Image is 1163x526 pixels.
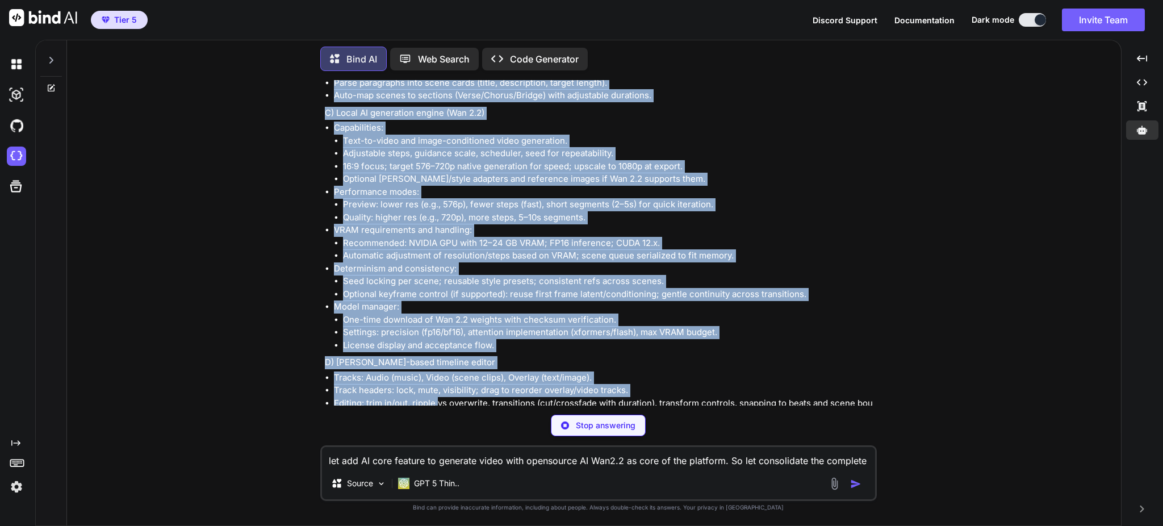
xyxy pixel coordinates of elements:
button: Discord Support [813,14,877,26]
li: Editing: trim in/out, ripple vs overwrite, transitions (cut/crossfade with duration), transform c... [334,397,875,423]
li: Text-to-video and image-conditioned video generation. [343,135,875,148]
li: Model manager: [334,300,875,352]
p: Stop answering [576,420,635,431]
button: Documentation [894,14,955,26]
p: Code Generator [510,52,579,66]
li: VRAM requirements and handling: [334,224,875,262]
li: Quality: higher res (e.g., 720p), more steps, 5–10s segments. [343,211,875,224]
img: GPT 5 Thinking Medium [398,478,409,489]
img: attachment [828,477,841,490]
li: Adjustable steps, guidance scale, scheduler, seed for repeatability. [343,147,875,160]
p: Source [347,478,373,489]
li: Optional [PERSON_NAME]/style adapters and reference images if Wan 2.2 supports them. [343,173,875,186]
li: 16:9 focus; target 576–720p native generation for speed; upscale to 1080p at export. [343,160,875,173]
li: Determinism and consistency: [334,262,875,301]
span: Discord Support [813,15,877,25]
img: Bind AI [9,9,77,26]
img: icon [850,478,861,490]
p: D) [PERSON_NAME]-based timeline editor [325,356,875,369]
li: Auto-map scenes to sections (Verse/Chorus/Bridge) with adjustable durations. [334,89,875,102]
img: Pick Models [376,479,386,489]
li: Preview: lower res (e.g., 576p), fewer steps (fast), short segments (2–5s) for quick iteration. [343,198,875,211]
img: darkAi-studio [7,85,26,105]
span: Dark mode [972,14,1014,26]
li: Capabilities: [334,122,875,186]
span: Documentation [894,15,955,25]
li: Settings: precision (fp16/bf16), attention implementation (xformers/flash), max VRAM budget. [343,326,875,339]
li: Tracks: Audio (music), Video (scene clips), Overlay (text/image). [334,371,875,385]
li: Automatic adjustment of resolution/steps based on VRAM; scene queue serialized to fit memory. [343,249,875,262]
button: premiumTier 5 [91,11,148,29]
p: Web Search [418,52,470,66]
button: Invite Team [1062,9,1145,31]
li: Track headers: lock, mute, visibility; drag to reorder overlay/video tracks. [334,384,875,397]
li: Optional keyframe control (if supported): reuse first frame latent/conditioning; gentle continuit... [343,288,875,301]
img: premium [102,16,110,23]
li: Recommended: NVIDIA GPU with 12–24 GB VRAM; FP16 inference; CUDA 12.x. [343,237,875,250]
li: License display and acceptance flow. [343,339,875,352]
p: GPT 5 Thin.. [414,478,459,489]
li: Seed locking per scene; reusable style presets; consistent refs across scenes. [343,275,875,288]
li: Parse paragraphs into scene cards (title, description, target length). [334,77,875,90]
p: C) Local AI generation engine (Wan 2.2) [325,107,875,120]
p: Bind AI [346,52,377,66]
img: githubDark [7,116,26,135]
img: cloudideIcon [7,147,26,166]
img: darkChat [7,55,26,74]
li: One-time download of Wan 2.2 weights with checksum verification. [343,314,875,327]
li: Performance modes: [334,186,875,224]
p: Bind can provide inaccurate information, including about people. Always double-check its answers.... [320,503,877,512]
img: settings [7,477,26,496]
span: Tier 5 [114,14,137,26]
